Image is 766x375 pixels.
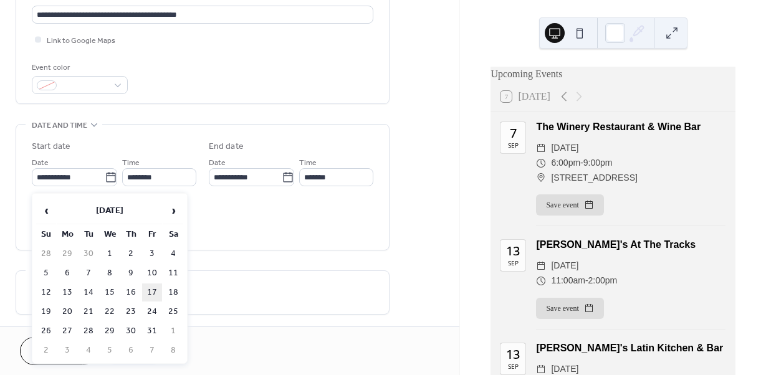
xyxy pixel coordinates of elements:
[100,303,120,321] td: 22
[209,156,226,169] span: Date
[163,303,183,321] td: 25
[583,156,613,171] span: 9:00pm
[491,67,735,82] div: Upcoming Events
[79,341,98,359] td: 4
[32,119,87,132] span: Date and time
[36,245,56,263] td: 28
[142,322,162,340] td: 31
[536,298,603,319] button: Save event
[209,140,244,153] div: End date
[100,341,120,359] td: 5
[57,303,77,321] td: 20
[142,283,162,301] td: 17
[163,341,183,359] td: 8
[551,273,585,288] span: 11:00am
[32,156,49,169] span: Date
[121,264,141,282] td: 9
[100,283,120,301] td: 15
[47,34,115,47] span: Link to Google Maps
[57,245,77,263] td: 29
[536,171,546,186] div: ​
[536,341,725,356] div: [PERSON_NAME]'s Latin Kitchen & Bar
[508,363,519,369] div: Sep
[536,120,725,135] div: The Winery Restaurant & Wine Bar
[508,260,519,266] div: Sep
[142,245,162,263] td: 3
[163,322,183,340] td: 1
[57,197,162,224] th: [DATE]
[57,341,77,359] td: 3
[536,237,725,252] div: [PERSON_NAME]'s At The Tracks
[32,140,70,153] div: Start date
[100,322,120,340] td: 29
[36,283,56,301] td: 12
[163,225,183,244] th: Sa
[79,322,98,340] td: 28
[57,322,77,340] td: 27
[506,245,520,257] div: 13
[121,225,141,244] th: Th
[79,264,98,282] td: 7
[57,264,77,282] td: 6
[142,341,162,359] td: 7
[121,283,141,301] td: 16
[36,264,56,282] td: 5
[36,225,56,244] th: Su
[36,303,56,321] td: 19
[510,127,517,140] div: 7
[142,225,162,244] th: Fr
[142,303,162,321] td: 24
[536,273,546,288] div: ​
[100,245,120,263] td: 1
[121,341,141,359] td: 6
[79,225,98,244] th: Tu
[163,264,183,282] td: 11
[588,273,618,288] span: 2:00pm
[551,171,637,186] span: [STREET_ADDRESS]
[79,283,98,301] td: 14
[36,322,56,340] td: 26
[32,61,125,74] div: Event color
[580,156,583,171] span: -
[79,303,98,321] td: 21
[585,273,588,288] span: -
[142,264,162,282] td: 10
[536,259,546,273] div: ​
[57,283,77,301] td: 13
[79,245,98,263] td: 30
[121,245,141,263] td: 2
[163,245,183,263] td: 4
[551,141,578,156] span: [DATE]
[506,348,520,361] div: 13
[20,337,97,365] button: Cancel
[36,341,56,359] td: 2
[164,198,183,223] span: ›
[163,283,183,301] td: 18
[100,264,120,282] td: 8
[508,142,519,148] div: Sep
[299,156,317,169] span: Time
[121,303,141,321] td: 23
[100,225,120,244] th: We
[121,322,141,340] td: 30
[122,156,140,169] span: Time
[57,225,77,244] th: Mo
[536,194,603,216] button: Save event
[37,198,55,223] span: ‹
[536,156,546,171] div: ​
[551,259,578,273] span: [DATE]
[536,141,546,156] div: ​
[551,156,580,171] span: 6:00pm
